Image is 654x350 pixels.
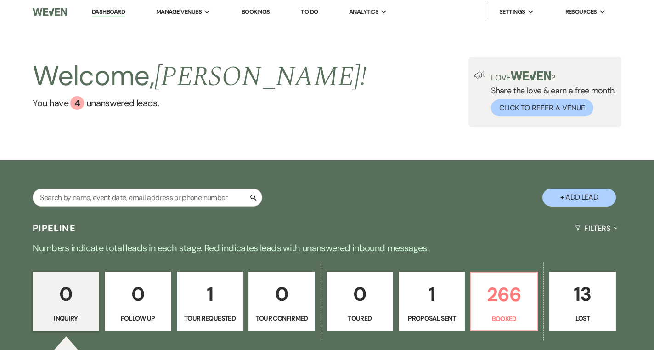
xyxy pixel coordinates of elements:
[242,8,270,16] a: Bookings
[405,279,459,310] p: 1
[555,279,610,310] p: 13
[33,272,99,332] a: 0Inquiry
[565,7,597,17] span: Resources
[33,222,76,235] h3: Pipeline
[555,313,610,323] p: Lost
[571,216,621,241] button: Filters
[156,7,202,17] span: Manage Venues
[301,8,318,16] a: To Do
[399,272,465,332] a: 1Proposal Sent
[349,7,378,17] span: Analytics
[477,314,531,324] p: Booked
[254,279,309,310] p: 0
[474,71,485,79] img: loud-speaker-illustration.svg
[183,279,237,310] p: 1
[183,313,237,323] p: Tour Requested
[177,272,243,332] a: 1Tour Requested
[39,313,93,323] p: Inquiry
[33,57,366,96] h2: Welcome,
[499,7,525,17] span: Settings
[333,279,387,310] p: 0
[111,279,165,310] p: 0
[405,313,459,323] p: Proposal Sent
[248,272,315,332] a: 0Tour Confirmed
[92,8,125,17] a: Dashboard
[254,313,309,323] p: Tour Confirmed
[70,96,84,110] div: 4
[154,56,366,98] span: [PERSON_NAME] !
[327,272,393,332] a: 0Toured
[477,279,531,310] p: 266
[491,71,616,82] p: Love ?
[105,272,171,332] a: 0Follow Up
[485,71,616,116] div: Share the love & earn a free month.
[33,96,366,110] a: You have 4 unanswered leads.
[33,189,262,207] input: Search by name, event date, email address or phone number
[39,279,93,310] p: 0
[549,272,616,332] a: 13Lost
[33,2,67,22] img: Weven Logo
[511,71,552,80] img: weven-logo-green.svg
[542,189,616,207] button: + Add Lead
[470,272,538,332] a: 266Booked
[491,99,593,116] button: Click to Refer a Venue
[111,313,165,323] p: Follow Up
[333,313,387,323] p: Toured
